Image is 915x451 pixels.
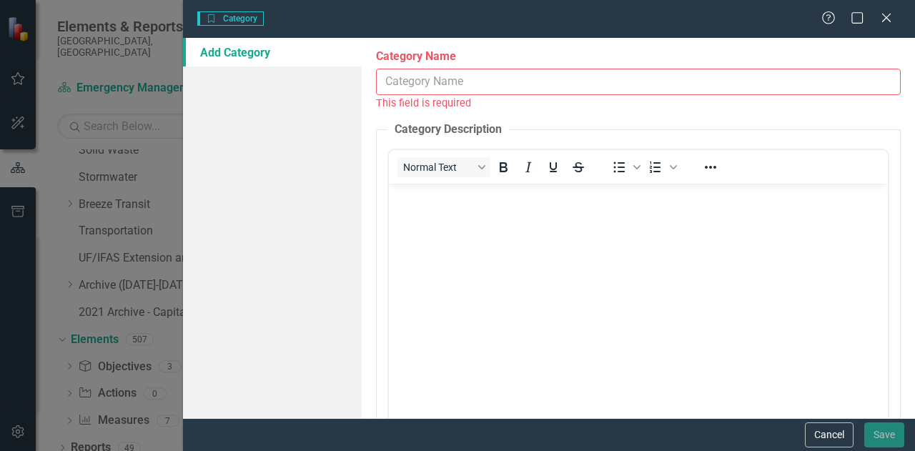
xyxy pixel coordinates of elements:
[698,157,723,177] button: Reveal or hide additional toolbar items
[566,157,590,177] button: Strikethrough
[608,157,644,177] div: Bullet list
[197,11,264,26] span: Category
[389,184,888,433] iframe: Rich Text Area
[516,157,540,177] button: Italic
[541,157,565,177] button: Underline
[864,422,904,447] button: Save
[376,95,901,111] div: This field is required
[183,38,362,66] a: Add Category
[491,157,515,177] button: Bold
[376,49,901,65] label: Category Name
[376,69,901,95] input: Category Name
[387,122,509,138] legend: Category Description
[397,157,490,177] button: Block Normal Text
[805,422,854,447] button: Cancel
[403,162,473,173] span: Normal Text
[645,157,681,177] div: Numbered list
